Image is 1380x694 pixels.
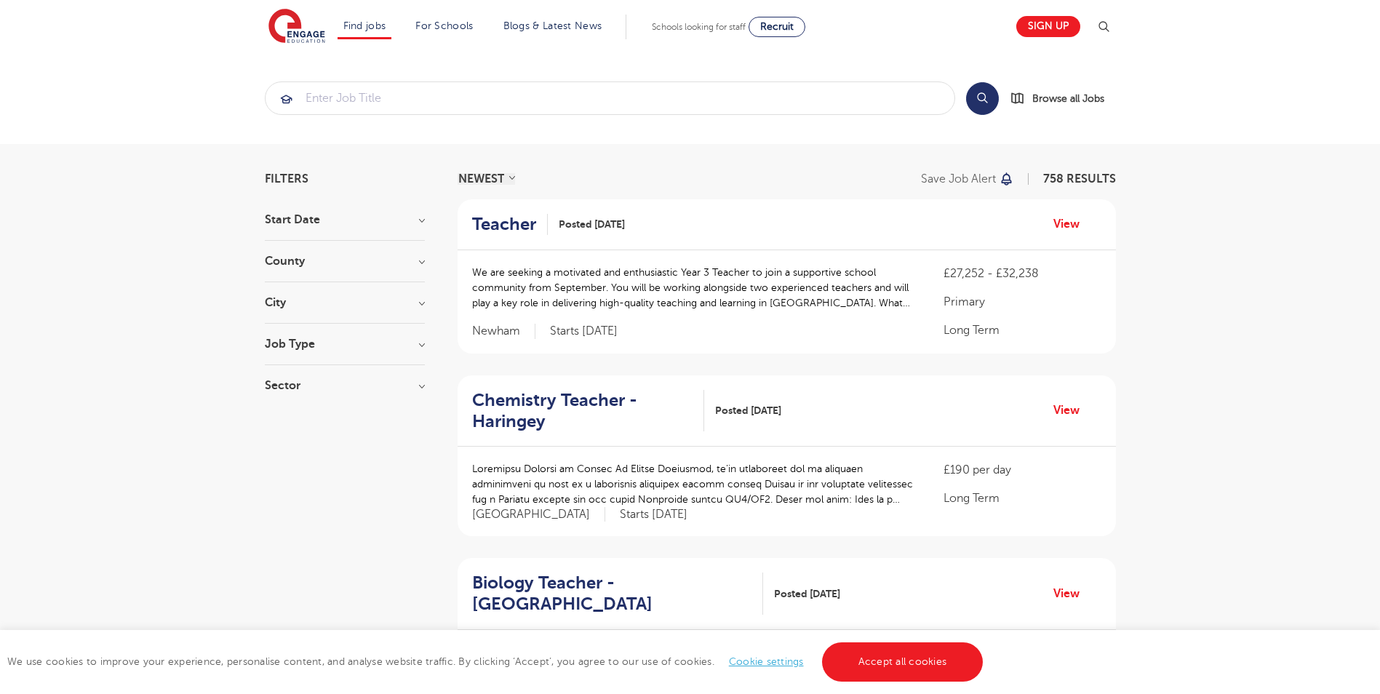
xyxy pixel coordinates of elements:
[503,20,602,31] a: Blogs & Latest News
[620,507,687,522] p: Starts [DATE]
[921,173,1015,185] button: Save job alert
[944,265,1101,282] p: £27,252 - £32,238
[472,390,693,432] h2: Chemistry Teacher - Haringey
[343,20,386,31] a: Find jobs
[774,586,840,602] span: Posted [DATE]
[472,324,535,339] span: Newham
[472,461,915,507] p: Loremipsu Dolorsi am Consec Ad Elitse Doeiusmod, te’in utlaboreet dol ma aliquaen adminimveni qu ...
[1032,90,1104,107] span: Browse all Jobs
[265,173,308,185] span: Filters
[550,324,618,339] p: Starts [DATE]
[1053,215,1090,234] a: View
[1010,90,1116,107] a: Browse all Jobs
[472,214,536,235] h2: Teacher
[822,642,984,682] a: Accept all cookies
[760,21,794,32] span: Recruit
[966,82,999,115] button: Search
[652,22,746,32] span: Schools looking for staff
[944,322,1101,339] p: Long Term
[944,461,1101,479] p: £190 per day
[266,82,954,114] input: Submit
[1016,16,1080,37] a: Sign up
[944,490,1101,507] p: Long Term
[729,656,804,667] a: Cookie settings
[7,656,986,667] span: We use cookies to improve your experience, personalise content, and analyse website traffic. By c...
[472,214,548,235] a: Teacher
[265,255,425,267] h3: County
[1053,401,1090,420] a: View
[265,380,425,391] h3: Sector
[472,573,763,615] a: Biology Teacher - [GEOGRAPHIC_DATA]
[265,297,425,308] h3: City
[1053,584,1090,603] a: View
[472,390,704,432] a: Chemistry Teacher - Haringey
[944,293,1101,311] p: Primary
[472,265,915,311] p: We are seeking a motivated and enthusiastic Year 3 Teacher to join a supportive school community ...
[559,217,625,232] span: Posted [DATE]
[265,214,425,226] h3: Start Date
[1043,172,1116,186] span: 758 RESULTS
[265,81,955,115] div: Submit
[415,20,473,31] a: For Schools
[715,403,781,418] span: Posted [DATE]
[472,573,751,615] h2: Biology Teacher - [GEOGRAPHIC_DATA]
[265,338,425,350] h3: Job Type
[749,17,805,37] a: Recruit
[268,9,325,45] img: Engage Education
[472,507,605,522] span: [GEOGRAPHIC_DATA]
[921,173,996,185] p: Save job alert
